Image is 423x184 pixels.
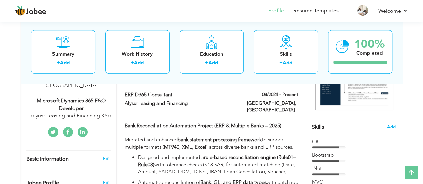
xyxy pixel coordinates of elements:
div: Summary [36,51,90,58]
span: Jobee [26,8,46,16]
span: Skills [312,123,324,131]
div: Work History [111,51,164,58]
div: Skills [259,51,313,58]
a: Profile [268,7,284,15]
strong: Bank Reconciliation Automation Project (ERP & Multiple Banks – 2025) [125,122,281,129]
label: 08/2024 - Present [262,91,298,98]
strong: MT940, XML, Excel [164,144,206,150]
div: C# [312,138,396,145]
div: .Net [312,165,396,172]
label: Alysur leasing and Financing [125,100,237,107]
strong: rule-based reconciliation engine (Rule01–Rule08) [138,154,296,168]
img: jobee.io [15,6,26,16]
p: Designed and implemented a with tolerance checks (≤18 SAR) for automated matching (Date, Amount, ... [138,154,298,175]
label: + [131,60,134,67]
label: + [57,60,60,67]
a: Edit [103,156,111,162]
div: 100% [354,39,385,50]
a: Add [283,60,292,66]
div: Alyusr Leasing and Financing KSA [26,112,116,120]
div: Microsoft Dynamics 365 F&O Developer [26,97,116,112]
a: Resume Templates [293,7,339,15]
a: Add [60,60,70,66]
div: Completed [354,50,385,57]
a: Welcome [378,7,408,15]
label: + [205,60,208,67]
div: Bootstrap [312,152,396,159]
a: Add [134,60,144,66]
p: Migrated and enhanced to support multiple formats ( ) across diverse banks and ERP sources. [125,115,298,151]
a: Jobee [15,6,46,16]
a: Add [208,60,218,66]
label: ERP D365 Consultant [125,91,237,98]
div: Education [185,51,238,58]
img: Profile Img [357,5,368,16]
strong: bank statement processing framework [178,136,261,143]
label: [GEOGRAPHIC_DATA], [GEOGRAPHIC_DATA] [247,100,298,113]
span: Add [387,124,396,130]
span: Basic Information [26,156,69,162]
label: + [279,60,283,67]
